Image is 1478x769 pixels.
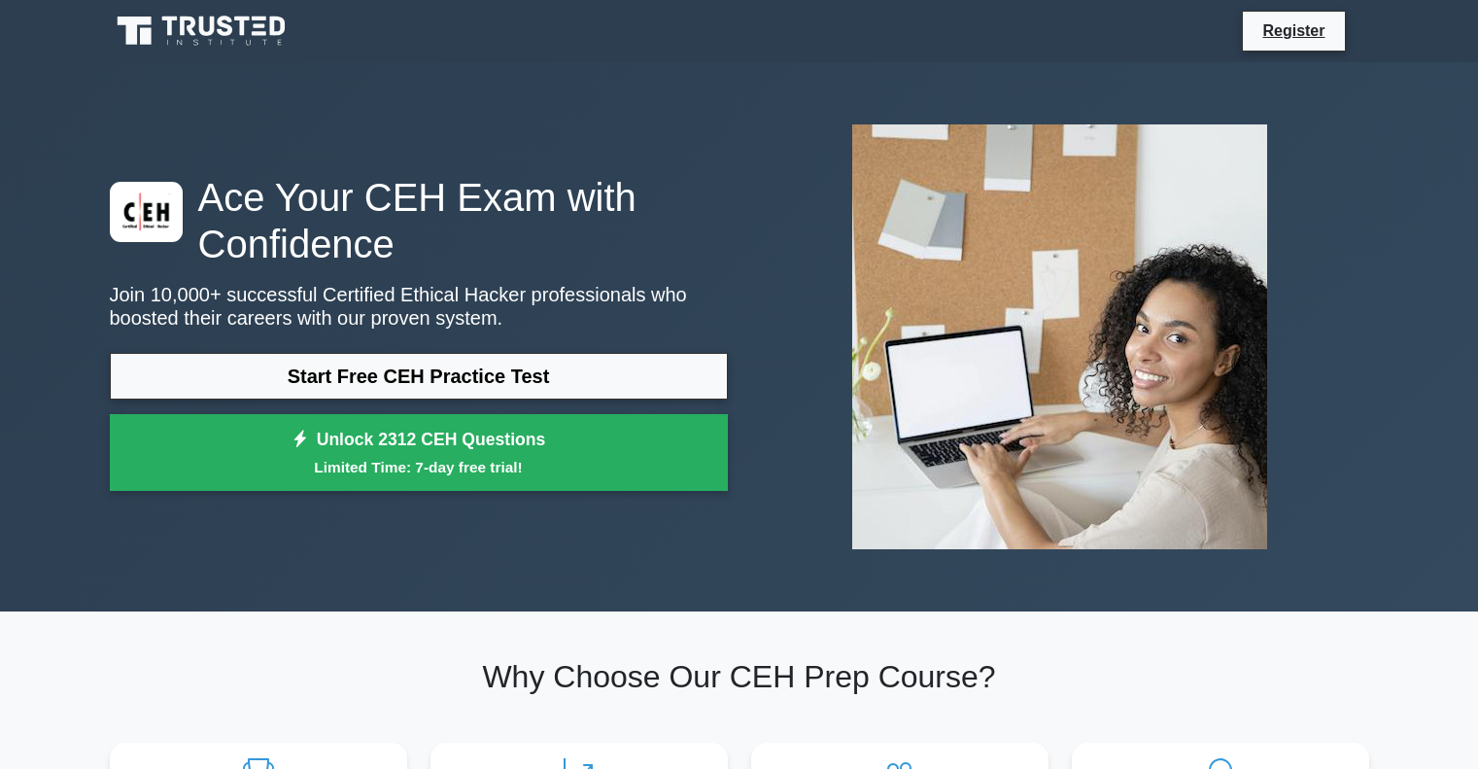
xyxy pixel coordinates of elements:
[110,414,728,492] a: Unlock 2312 CEH QuestionsLimited Time: 7-day free trial!
[110,353,728,400] a: Start Free CEH Practice Test
[110,174,728,267] h1: Ace Your CEH Exam with Confidence
[134,456,704,478] small: Limited Time: 7-day free trial!
[110,283,728,330] p: Join 10,000+ successful Certified Ethical Hacker professionals who boosted their careers with our...
[110,658,1369,695] h2: Why Choose Our CEH Prep Course?
[1251,18,1336,43] a: Register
